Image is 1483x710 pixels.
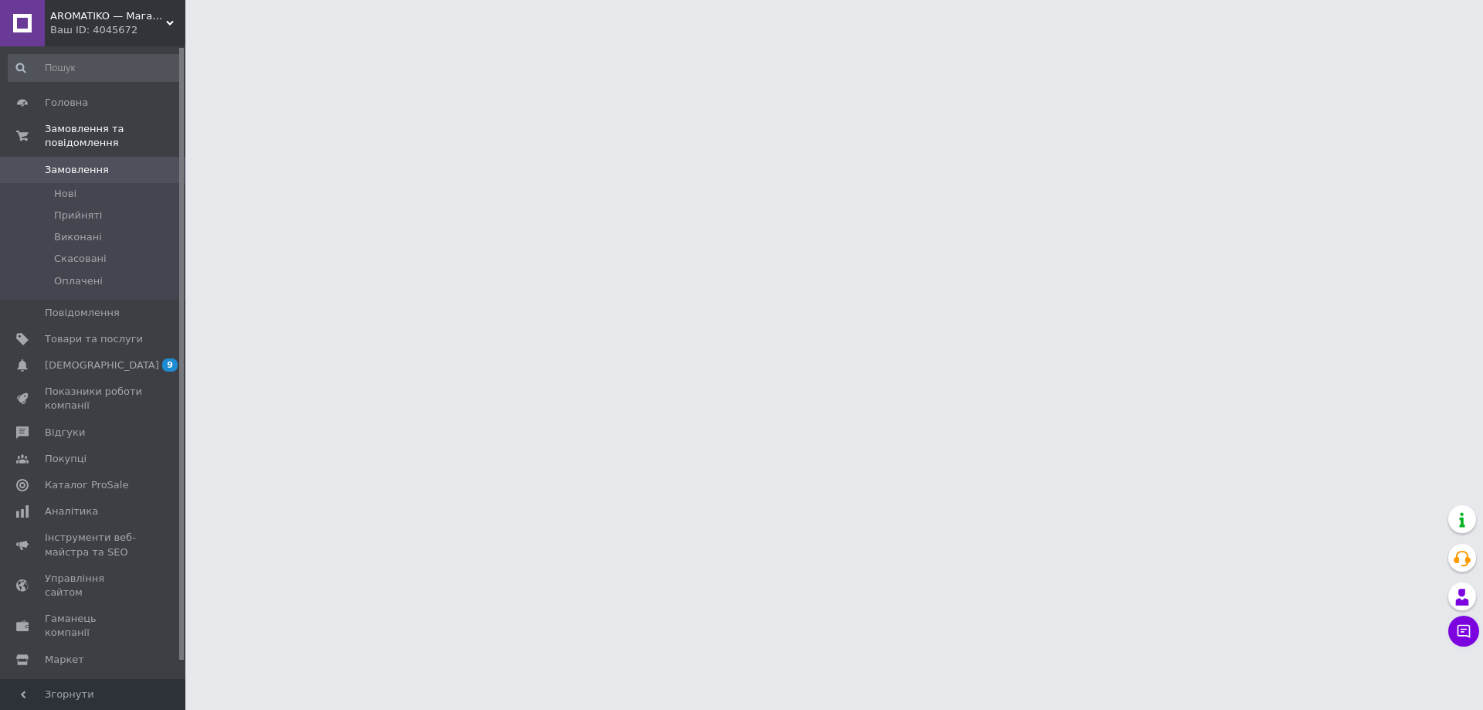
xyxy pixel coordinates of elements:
[45,306,120,320] span: Повідомлення
[45,385,143,413] span: Показники роботи компанії
[45,332,143,346] span: Товари та послуги
[54,252,107,266] span: Скасовані
[54,230,102,244] span: Виконані
[45,96,88,110] span: Головна
[45,504,98,518] span: Аналітика
[45,612,143,640] span: Гаманець компанії
[45,452,87,466] span: Покупці
[45,358,159,372] span: [DEMOGRAPHIC_DATA]
[162,358,178,372] span: 9
[54,209,102,223] span: Прийняті
[45,122,185,150] span: Замовлення та повідомлення
[54,187,76,201] span: Нові
[45,163,109,177] span: Замовлення
[45,572,143,600] span: Управління сайтом
[50,23,185,37] div: Ваш ID: 4045672
[54,274,103,288] span: Оплачені
[1448,616,1479,647] button: Чат з покупцем
[50,9,166,23] span: AROMATIKO — Магазин парфумерії
[45,653,84,667] span: Маркет
[45,426,85,440] span: Відгуки
[45,531,143,559] span: Інструменти веб-майстра та SEO
[8,54,182,82] input: Пошук
[45,478,128,492] span: Каталог ProSale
